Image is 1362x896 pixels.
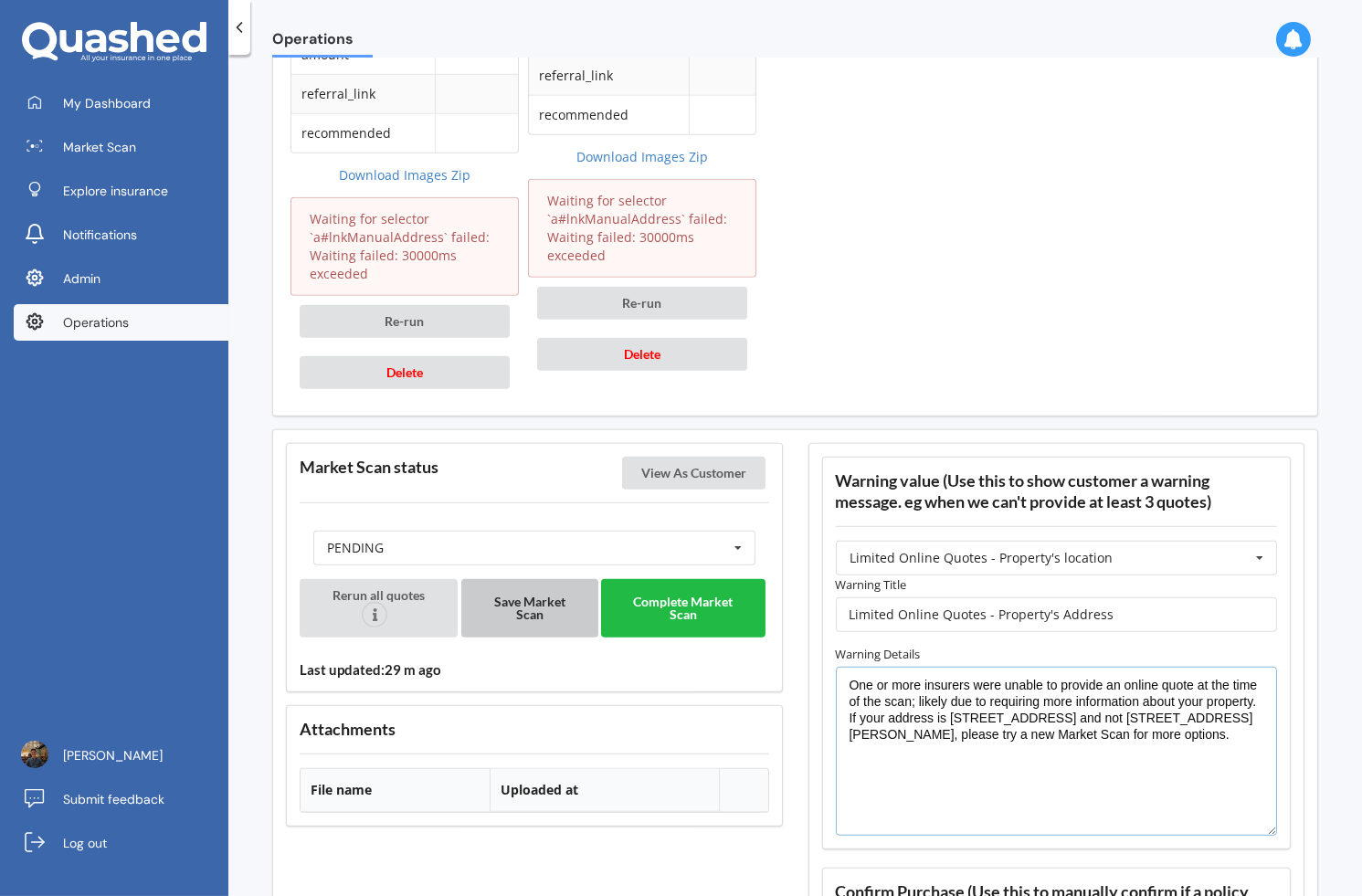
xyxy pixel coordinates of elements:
[14,260,228,297] a: Admin
[461,579,598,638] button: Save Market Scan
[622,457,765,490] button: View As Customer
[63,790,164,808] span: Submit feedback
[291,74,435,113] td: referral_link
[836,575,1278,594] label: Warning Title
[601,579,765,638] button: Complete Market Scan
[300,579,458,638] button: Rerun all quotes
[301,769,490,812] th: File name
[300,457,438,478] h3: Market Scan status
[14,304,228,341] a: Operations
[300,356,510,389] button: Delete
[14,85,228,121] a: My Dashboard
[310,210,500,283] p: Waiting for selector `a#lnkManualAddress` failed: Waiting failed: 30000ms exceeded
[529,56,689,95] td: referral_link
[490,769,719,812] th: Uploaded at
[537,338,747,371] button: Delete
[836,645,1278,663] label: Warning Details
[63,313,129,332] span: Operations
[14,781,228,817] a: Submit feedback
[14,129,228,165] a: Market Scan
[850,552,1114,564] div: Limited Online Quotes - Property's location
[63,94,151,112] span: My Dashboard
[300,661,769,679] h4: Last updated: 29 m ago
[63,182,168,200] span: Explore insurance
[63,269,100,288] span: Admin
[547,192,737,265] p: Waiting for selector `a#lnkManualAddress` failed: Waiting failed: 30000ms exceeded
[290,166,519,184] a: Download Images Zip
[14,825,228,861] a: Log out
[836,667,1278,837] textarea: One or more insurers were unable to provide an online quote at the time of the scan; likely due t...
[63,746,163,764] span: [PERSON_NAME]
[386,364,423,380] span: Delete
[537,287,747,320] button: Re-run
[21,741,48,768] img: ACg8ocJLa-csUtcL-80ItbA20QSwDJeqfJvWfn8fgM9RBEIPTcSLDHdf=s96-c
[63,226,137,244] span: Notifications
[63,138,136,156] span: Market Scan
[14,216,228,253] a: Notifications
[528,148,756,166] a: Download Images Zip
[327,542,384,554] div: PENDING
[291,113,435,153] td: recommended
[529,95,689,134] td: recommended
[272,30,373,55] span: Operations
[836,597,1278,632] input: Warning title...
[300,305,510,338] button: Re-run
[624,346,660,362] span: Delete
[300,719,769,740] h3: Attachments
[622,464,769,481] a: View As Customer
[836,470,1278,512] h3: Warning value (Use this to show customer a warning message. eg when we can't provide at least 3 q...
[63,834,107,852] span: Log out
[14,173,228,209] a: Explore insurance
[14,737,228,774] a: [PERSON_NAME]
